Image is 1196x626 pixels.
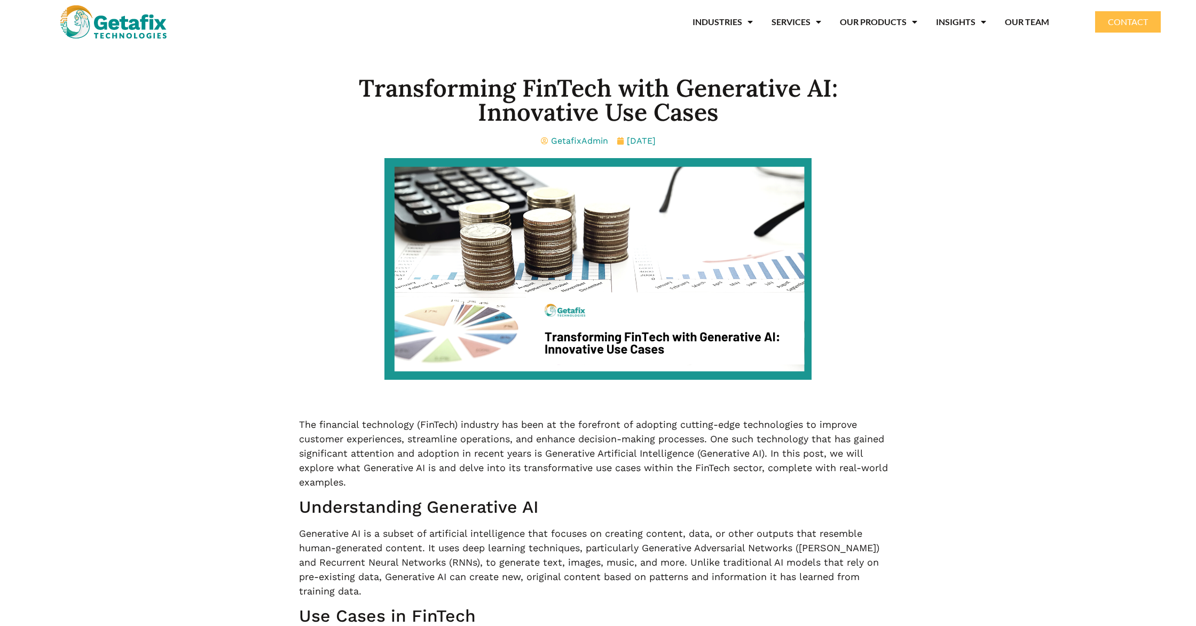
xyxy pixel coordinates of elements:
[840,10,917,34] a: OUR PRODUCTS
[772,10,821,34] a: SERVICES
[936,10,986,34] a: INSIGHTS
[299,606,897,626] h2: Use Cases in FinTech
[1095,11,1161,33] a: CONTACT
[627,136,656,146] time: [DATE]
[60,5,167,38] img: web and mobile application development company
[299,526,897,598] p: Generative AI is a subset of artificial intelligence that focuses on creating content, data, or o...
[617,135,656,147] a: [DATE]
[233,10,1050,34] nav: Menu
[1108,18,1148,26] span: CONTACT
[1005,10,1049,34] a: OUR TEAM
[384,158,812,380] img: fintech generative ai use cases
[548,135,608,147] span: GetafixAdmin
[693,10,753,34] a: INDUSTRIES
[541,135,608,147] a: GetafixAdmin
[299,417,897,489] p: The financial technology (FinTech) industry has been at the forefront of adopting cutting-edge te...
[299,76,897,124] h1: Transforming FinTech with Generative AI: Innovative Use Cases
[299,497,897,517] h2: Understanding Generative AI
